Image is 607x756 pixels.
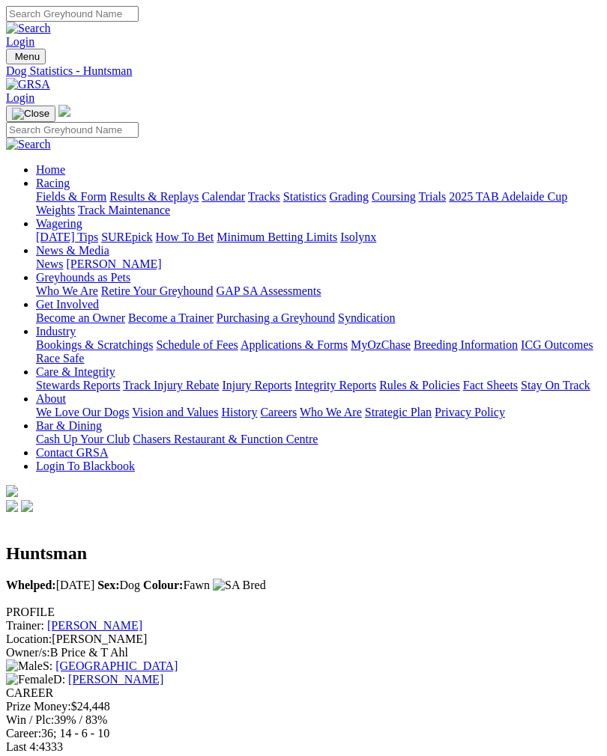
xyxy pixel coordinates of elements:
a: Purchasing a Greyhound [217,311,335,324]
a: Industry [36,325,76,338]
a: News [36,257,63,270]
div: $24,448 [6,700,601,713]
a: Rules & Policies [379,379,460,391]
input: Search [6,6,139,22]
img: Female [6,673,53,686]
span: Career: [6,727,41,740]
img: SA Bred [213,579,266,592]
a: [PERSON_NAME] [68,673,163,686]
a: Tracks [248,190,280,203]
a: Privacy Policy [435,406,505,418]
a: [PERSON_NAME] [47,619,142,632]
a: Racing [36,177,70,189]
div: 39% / 83% [6,713,601,727]
a: Become a Trainer [128,311,214,324]
a: Greyhounds as Pets [36,271,130,284]
a: SUREpick [101,231,152,243]
a: Contact GRSA [36,446,108,459]
a: Dog Statistics - Huntsman [6,64,601,78]
div: News & Media [36,257,601,271]
img: Close [12,108,49,120]
button: Toggle navigation [6,49,46,64]
b: Whelped: [6,579,56,591]
span: Owner/s: [6,646,50,659]
a: Bookings & Scratchings [36,338,153,351]
img: Male [6,659,43,673]
a: Wagering [36,217,82,230]
span: [DATE] [6,579,94,591]
a: Calendar [202,190,245,203]
span: Trainer: [6,619,44,632]
a: Integrity Reports [295,379,376,391]
span: Fawn [143,579,210,591]
div: CAREER [6,686,601,700]
a: Get Involved [36,298,99,311]
a: We Love Our Dogs [36,406,129,418]
a: Track Injury Rebate [123,379,219,391]
a: Login To Blackbook [36,460,135,472]
a: MyOzChase [351,338,411,351]
a: History [221,406,257,418]
a: Care & Integrity [36,365,115,378]
span: S: [6,659,52,672]
a: Retire Your Greyhound [101,284,214,297]
a: Schedule of Fees [156,338,238,351]
a: Fields & Form [36,190,106,203]
button: Toggle navigation [6,106,55,122]
img: logo-grsa-white.png [58,105,70,117]
a: [GEOGRAPHIC_DATA] [55,659,178,672]
a: Statistics [283,190,327,203]
a: Bar & Dining [36,419,102,432]
a: Become an Owner [36,311,125,324]
div: 4333 [6,740,601,754]
a: [DATE] Tips [36,231,98,243]
a: Stay On Track [521,379,590,391]
a: Track Maintenance [78,204,170,216]
span: D: [6,673,65,686]
a: Strategic Plan [365,406,432,418]
div: B Price & T Ahl [6,646,601,659]
input: Search [6,122,139,138]
div: [PERSON_NAME] [6,632,601,646]
img: twitter.svg [21,500,33,512]
a: Injury Reports [222,379,292,391]
img: facebook.svg [6,500,18,512]
a: News & Media [36,244,109,257]
div: 36; 14 - 6 - 10 [6,727,601,740]
a: Login [6,91,34,104]
img: Search [6,22,51,35]
span: Dog [97,579,140,591]
a: Weights [36,204,75,216]
a: Coursing [372,190,416,203]
a: Applications & Forms [241,338,348,351]
a: ICG Outcomes [521,338,593,351]
a: Stewards Reports [36,379,120,391]
a: Home [36,163,65,176]
a: Race Safe [36,352,84,365]
a: GAP SA Assessments [217,284,321,297]
a: Cash Up Your Club [36,433,130,445]
a: [PERSON_NAME] [66,257,161,270]
span: Win / Plc: [6,713,54,726]
a: Breeding Information [414,338,518,351]
div: Greyhounds as Pets [36,284,601,298]
a: Syndication [338,311,395,324]
a: Who We Are [36,284,98,297]
a: Results & Replays [109,190,199,203]
a: Trials [418,190,446,203]
a: Chasers Restaurant & Function Centre [133,433,318,445]
span: Prize Money: [6,700,71,713]
a: Vision and Values [132,406,218,418]
div: Care & Integrity [36,379,601,392]
a: Grading [330,190,369,203]
b: Sex: [97,579,119,591]
div: Get Involved [36,311,601,325]
a: Fact Sheets [463,379,518,391]
img: Search [6,138,51,151]
div: PROFILE [6,606,601,619]
div: Wagering [36,231,601,244]
a: How To Bet [156,231,214,243]
span: Menu [15,51,40,62]
a: Careers [260,406,297,418]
